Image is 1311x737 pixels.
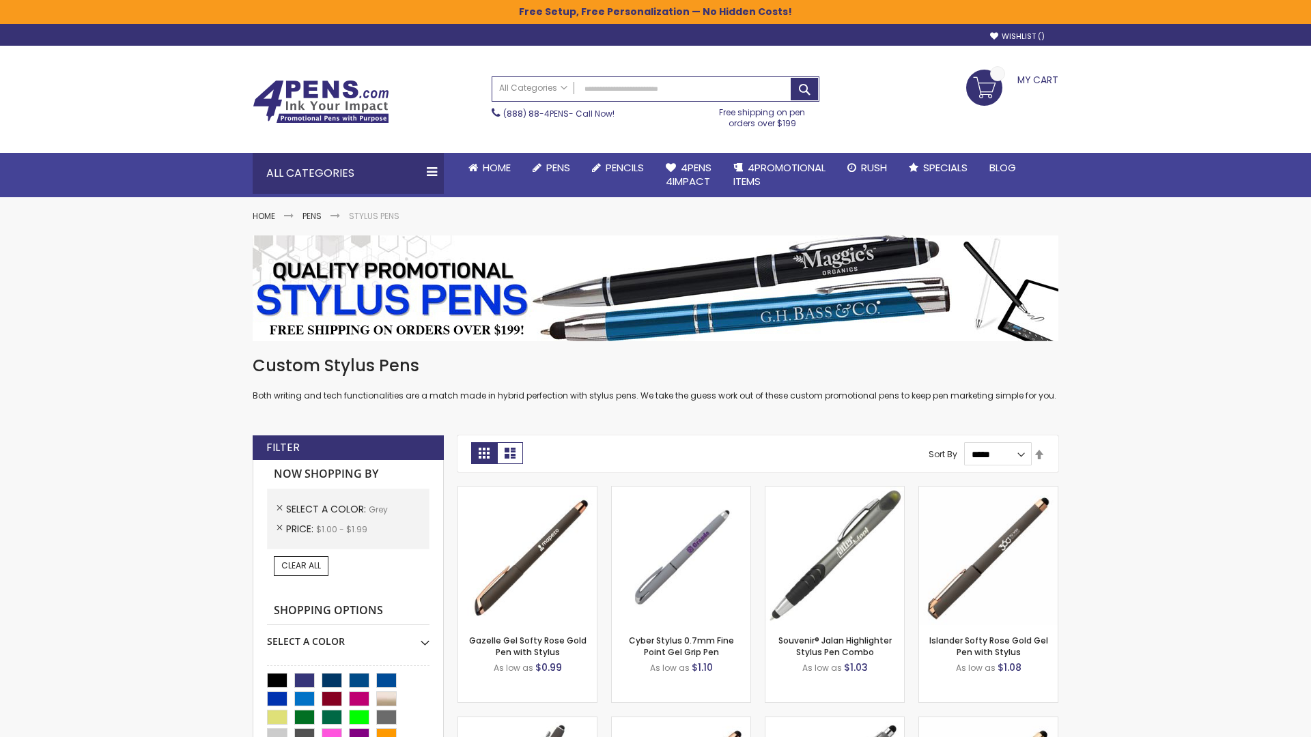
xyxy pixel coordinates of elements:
[267,625,429,648] div: Select A Color
[302,210,322,222] a: Pens
[666,160,711,188] span: 4Pens 4impact
[483,160,511,175] span: Home
[522,153,581,183] a: Pens
[861,160,887,175] span: Rush
[655,153,722,197] a: 4Pens4impact
[503,108,615,119] span: - Call Now!
[990,31,1045,42] a: Wishlist
[253,235,1058,341] img: Stylus Pens
[978,153,1027,183] a: Blog
[650,662,690,674] span: As low as
[253,355,1058,377] h1: Custom Stylus Pens
[802,662,842,674] span: As low as
[546,160,570,175] span: Pens
[267,596,429,626] strong: Shopping Options
[612,717,750,728] a: Gazelle Gel Softy Rose Gold Pen with Stylus - ColorJet-Grey
[998,661,1021,674] span: $1.08
[492,77,574,100] a: All Categories
[898,153,978,183] a: Specials
[923,160,968,175] span: Specials
[612,487,750,625] img: Cyber Stylus 0.7mm Fine Point Gel Grip Pen-Grey
[705,102,820,129] div: Free shipping on pen orders over $199
[733,160,826,188] span: 4PROMOTIONAL ITEMS
[281,560,321,571] span: Clear All
[457,153,522,183] a: Home
[458,717,597,728] a: Custom Soft Touch® Metal Pens with Stylus-Grey
[286,522,316,536] span: Price
[989,160,1016,175] span: Blog
[499,83,567,93] span: All Categories
[581,153,655,183] a: Pencils
[253,355,1058,402] div: Both writing and tech functionalities are a match made in hybrid perfection with stylus pens. We ...
[286,502,369,516] span: Select A Color
[722,153,836,197] a: 4PROMOTIONALITEMS
[503,108,569,119] a: (888) 88-4PENS
[253,210,275,222] a: Home
[919,487,1058,625] img: Islander Softy Rose Gold Gel Pen with Stylus-Grey
[692,661,713,674] span: $1.10
[274,556,328,575] a: Clear All
[765,486,904,497] a: Souvenir® Jalan Highlighter Stylus Pen Combo-Grey
[778,635,892,657] a: Souvenir® Jalan Highlighter Stylus Pen Combo
[316,523,367,535] span: $1.00 - $1.99
[929,448,957,460] label: Sort By
[535,661,562,674] span: $0.99
[458,487,597,625] img: Gazelle Gel Softy Rose Gold Pen with Stylus-Grey
[253,153,444,194] div: All Categories
[458,486,597,497] a: Gazelle Gel Softy Rose Gold Pen with Stylus-Grey
[765,487,904,625] img: Souvenir® Jalan Highlighter Stylus Pen Combo-Grey
[494,662,533,674] span: As low as
[929,635,1048,657] a: Islander Softy Rose Gold Gel Pen with Stylus
[469,635,587,657] a: Gazelle Gel Softy Rose Gold Pen with Stylus
[606,160,644,175] span: Pencils
[765,717,904,728] a: Minnelli Softy Pen with Stylus - Laser Engraved-Grey
[919,717,1058,728] a: Islander Softy Rose Gold Gel Pen with Stylus - ColorJet Imprint-Grey
[836,153,898,183] a: Rush
[919,486,1058,497] a: Islander Softy Rose Gold Gel Pen with Stylus-Grey
[266,440,300,455] strong: Filter
[629,635,734,657] a: Cyber Stylus 0.7mm Fine Point Gel Grip Pen
[844,661,868,674] span: $1.03
[612,486,750,497] a: Cyber Stylus 0.7mm Fine Point Gel Grip Pen-Grey
[253,80,389,124] img: 4Pens Custom Pens and Promotional Products
[471,442,497,464] strong: Grid
[349,210,399,222] strong: Stylus Pens
[267,460,429,489] strong: Now Shopping by
[369,504,388,515] span: Grey
[956,662,996,674] span: As low as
